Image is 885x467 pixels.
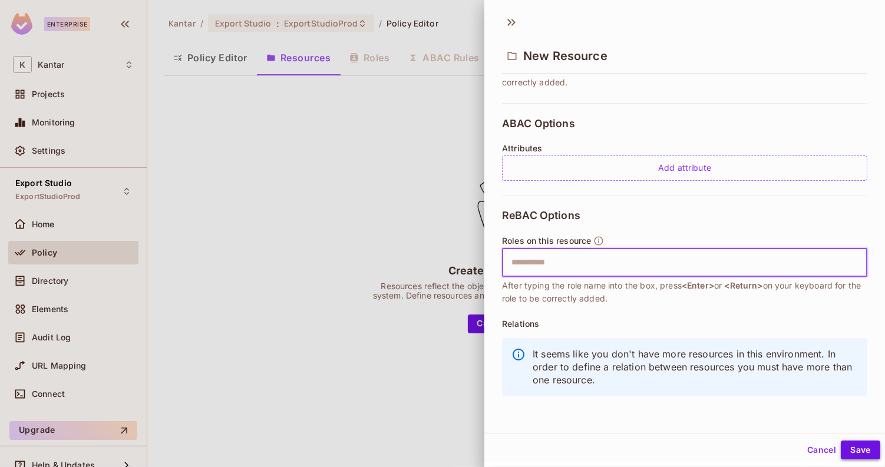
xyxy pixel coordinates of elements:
span: Relations [502,319,539,329]
span: <Enter> [682,280,714,290]
button: Cancel [803,440,841,459]
span: ABAC Options [502,118,575,130]
span: Attributes [502,144,543,153]
span: After typing the role name into the box, press or on your keyboard for the role to be correctly a... [502,279,867,305]
span: Roles on this resource [502,236,591,246]
span: New Resource [523,49,607,63]
div: Add attribute [502,155,867,181]
button: Save [841,440,880,459]
p: It seems like you don't have more resources in this environment. In order to define a relation be... [533,347,858,386]
span: <Return> [724,280,762,290]
span: ReBAC Options [502,210,580,221]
